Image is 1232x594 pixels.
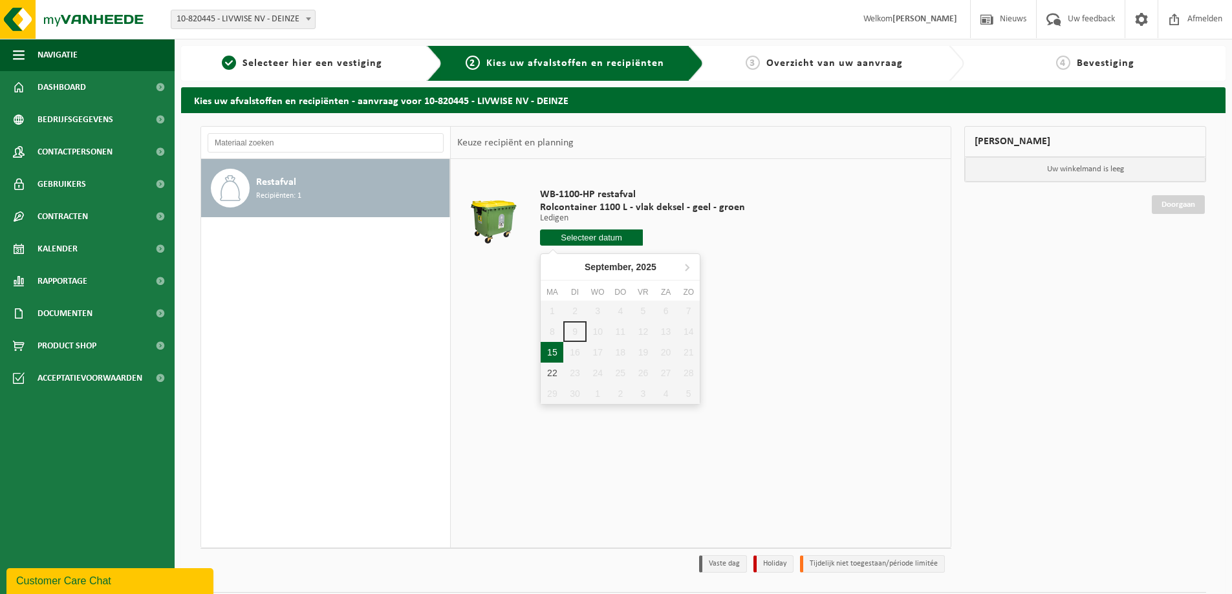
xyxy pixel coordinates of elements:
div: 22 [541,363,563,383]
strong: [PERSON_NAME] [892,14,957,24]
div: [PERSON_NAME] [964,126,1206,157]
span: 1 [222,56,236,70]
div: di [563,286,586,299]
div: zo [677,286,700,299]
span: Dashboard [38,71,86,103]
p: Uw winkelmand is leeg [965,157,1205,182]
li: Holiday [753,555,794,573]
div: do [609,286,632,299]
div: September, [579,257,662,277]
p: Ledigen [540,214,745,223]
span: Overzicht van uw aanvraag [766,58,903,69]
li: Tijdelijk niet toegestaan/période limitée [800,555,945,573]
span: Navigatie [38,39,78,71]
span: 2 [466,56,480,70]
span: Kalender [38,233,78,265]
i: 2025 [636,262,656,271]
button: Restafval Recipiënten: 1 [201,159,450,217]
span: Rapportage [38,265,87,297]
span: WB-1100-HP restafval [540,188,745,201]
span: Recipiënten: 1 [256,190,301,202]
span: Bevestiging [1077,58,1134,69]
span: Acceptatievoorwaarden [38,362,142,394]
span: Gebruikers [38,168,86,200]
iframe: chat widget [6,566,216,594]
span: Rolcontainer 1100 L - vlak deksel - geel - groen [540,201,745,214]
a: Doorgaan [1152,195,1205,214]
span: Bedrijfsgegevens [38,103,113,136]
div: 15 [541,342,563,363]
a: 1Selecteer hier een vestiging [188,56,416,71]
li: Vaste dag [699,555,747,573]
span: 4 [1056,56,1070,70]
span: Documenten [38,297,92,330]
div: za [654,286,677,299]
input: Selecteer datum [540,229,643,246]
span: Contracten [38,200,88,233]
h2: Kies uw afvalstoffen en recipiënten - aanvraag voor 10-820445 - LIVWISE NV - DEINZE [181,87,1226,112]
div: vr [632,286,654,299]
span: 3 [746,56,760,70]
span: Kies uw afvalstoffen en recipiënten [486,58,664,69]
span: Selecteer hier een vestiging [243,58,382,69]
div: ma [541,286,563,299]
span: Restafval [256,175,296,190]
span: Product Shop [38,330,96,362]
div: Keuze recipiënt en planning [451,127,580,159]
div: wo [587,286,609,299]
span: 10-820445 - LIVWISE NV - DEINZE [171,10,316,29]
span: 10-820445 - LIVWISE NV - DEINZE [171,10,315,28]
span: Contactpersonen [38,136,113,168]
input: Materiaal zoeken [208,133,444,153]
